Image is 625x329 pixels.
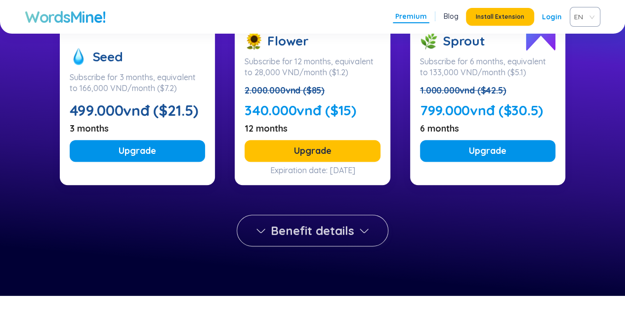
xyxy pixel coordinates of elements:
[70,140,206,162] button: Upgrade
[271,223,354,238] span: Benefit details
[476,13,524,21] span: Install Extension
[70,123,206,134] div: 3 months
[25,7,105,27] a: WordsMine!
[542,8,562,26] a: Login
[420,32,438,50] img: sprout
[469,144,506,158] span: Upgrade
[70,47,87,66] img: seed
[293,144,331,158] span: Upgrade
[420,56,556,78] div: Subscribe for 6 months, equivalent to 133,000 VND/month ($5.1)
[245,56,380,78] div: Subscribe for 12 months, equivalent to 28,000 VND/month ($1.2)
[70,99,206,121] div: 499.000vnđ ($21.5)
[119,144,156,158] span: Upgrade
[245,22,380,50] div: Flower
[420,32,556,50] div: Sprout
[420,123,556,134] div: 6 months
[395,11,427,21] a: Premium
[444,11,458,21] a: Blog
[245,84,380,97] div: 2.000.000vnd ($85)
[574,9,592,24] span: EN
[245,32,262,50] img: flower
[420,140,556,162] button: Upgrade
[70,47,206,66] div: Seed
[466,8,534,26] button: Install Extension
[70,72,206,94] div: Subscribe for 3 months, equivalent to 166,000 VND/month ($7.2)
[245,123,380,134] div: 12 months
[270,168,355,170] div: Expiration date: [DATE]
[420,84,556,97] div: 1.000.000vnd ($42.5)
[420,99,556,121] div: 799.000vnđ ($30.5)
[237,215,388,246] button: Benefit details
[245,99,380,121] div: 340.000vnđ ($15)
[245,140,380,162] button: Upgrade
